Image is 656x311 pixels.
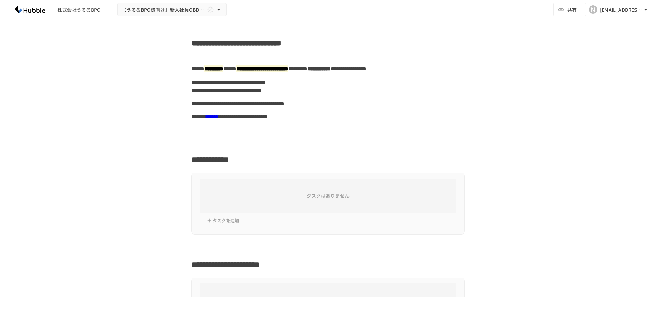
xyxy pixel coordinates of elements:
[57,6,100,13] div: 株式会社うるるBPO
[8,4,52,15] img: HzDRNkGCf7KYO4GfwKnzITak6oVsp5RHeZBEM1dQFiQ
[553,3,582,16] button: 共有
[200,296,456,304] h6: タスクはありません
[585,3,653,16] button: N[EMAIL_ADDRESS][DOMAIN_NAME]
[600,5,642,14] div: [EMAIL_ADDRESS][DOMAIN_NAME]
[589,5,597,14] div: N
[200,192,456,199] h6: タスクはありません
[567,6,577,13] span: 共有
[117,3,227,16] button: 【うるるBPO様向け】新入社員OBD用Arch
[122,5,206,14] span: 【うるるBPO様向け】新入社員OBD用Arch
[205,215,241,226] button: タスクを追加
